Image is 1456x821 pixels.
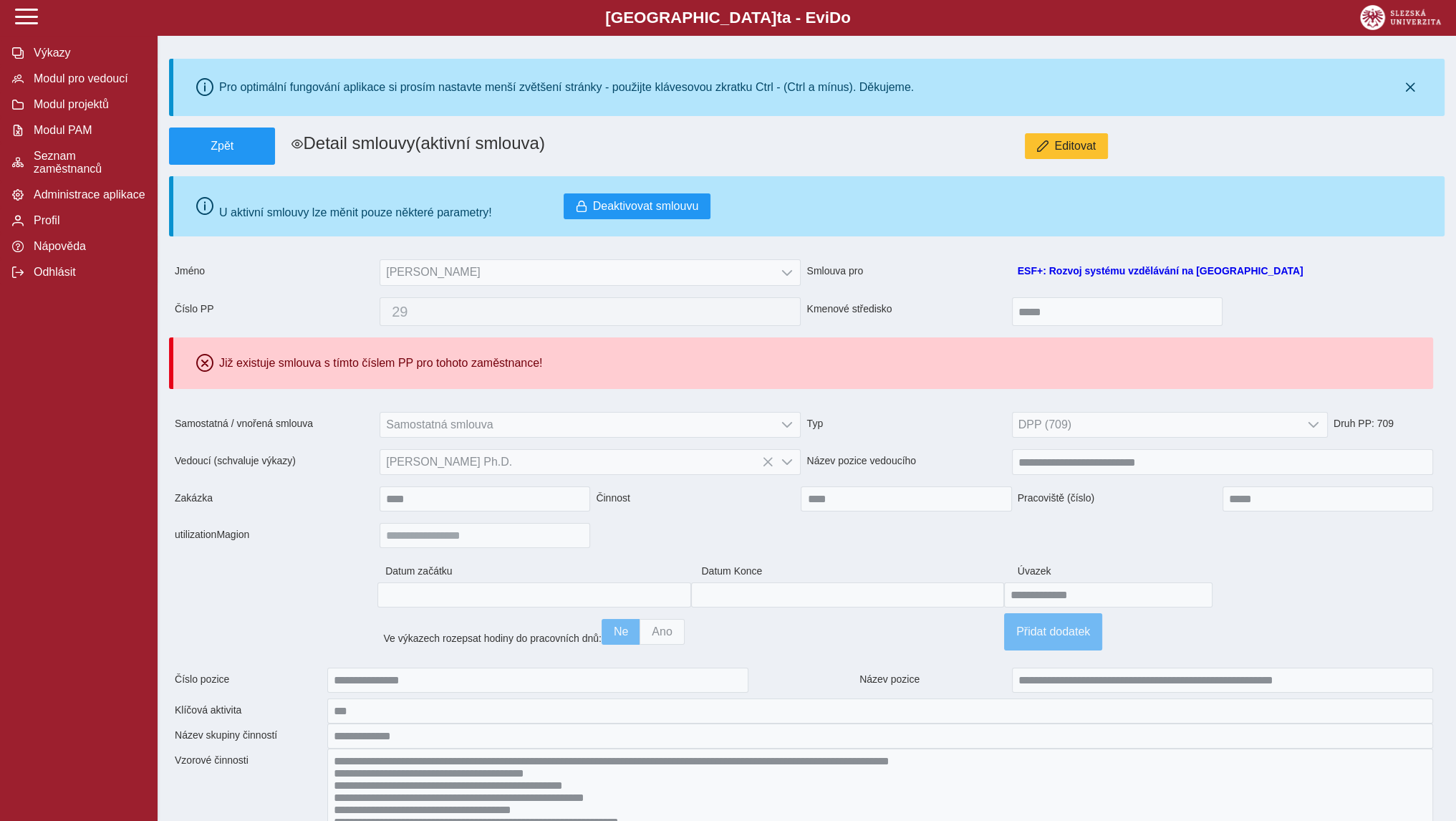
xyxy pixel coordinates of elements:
span: Název pozice [854,668,1012,693]
span: 29 [392,304,789,320]
div: Pro optimální fungování aplikace si prosím nastavte menší zvětšení stránky - použijte klávesovou ... [219,81,914,94]
span: Kmenové středisko [801,297,1011,326]
span: Odhlásit [29,266,145,279]
span: Číslo pozice [169,668,327,693]
span: Pracoviště (číslo) [1012,486,1223,512]
span: Název pozice vedoucího [801,449,1011,475]
button: Deaktivovat smlouvu [564,193,711,219]
span: Činnost [590,486,801,512]
span: Druh PP: 709 [1328,412,1433,438]
span: Deaktivovat smlouvu [593,200,699,213]
span: Přidat dodatek [1016,625,1090,638]
span: Úvazek [1012,560,1117,582]
span: Seznam zaměstnanců [29,150,145,176]
span: Název skupiny činností [169,724,327,749]
span: Datum začátku [380,560,695,582]
span: Administrace aplikace [29,188,145,201]
span: Modul PAM [29,124,145,137]
span: Klíčová aktivita [169,698,327,724]
b: [GEOGRAPHIC_DATA] a - Evi [43,9,1413,27]
h1: Detail smlouvy [275,128,913,165]
div: Již existuje smlouva s tímto číslem PP pro tohoto zaměstnance! [219,357,542,370]
span: Zakázka [169,486,380,512]
div: Ve výkazech rozepsat hodiny do pracovních dnů: [378,613,1005,650]
span: Zpět [175,140,269,153]
span: Vedoucí (schvaluje výkazy) [169,449,380,475]
span: Nápověda [29,240,145,253]
span: utilizationMagion [169,523,380,548]
span: Smlouva pro [801,259,1011,286]
span: Výkazy [29,47,145,59]
span: o [841,9,851,27]
button: Editovat [1025,133,1108,159]
a: ESF+: Rozvoj systému vzdělávání na [GEOGRAPHIC_DATA] [1018,265,1303,277]
span: Datum Konce [695,560,1011,582]
span: (aktivní smlouva) [415,133,544,153]
button: Zpět [169,128,275,165]
img: logo_web_su.png [1360,5,1441,30]
div: U aktivní smlouvy lze měnit pouze některé parametry! [219,193,710,219]
span: Modul projektů [29,98,145,111]
span: Modul pro vedoucí [29,72,145,85]
button: 29 [380,297,801,326]
span: D [829,9,841,27]
span: Typ [801,412,1011,438]
span: t [776,9,781,27]
span: Profil [29,214,145,227]
span: Číslo PP [169,297,380,326]
span: Editovat [1054,140,1096,153]
span: Samostatná / vnořená smlouva [169,412,380,438]
button: Přidat dodatek [1004,613,1102,650]
span: Jméno [169,259,380,286]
